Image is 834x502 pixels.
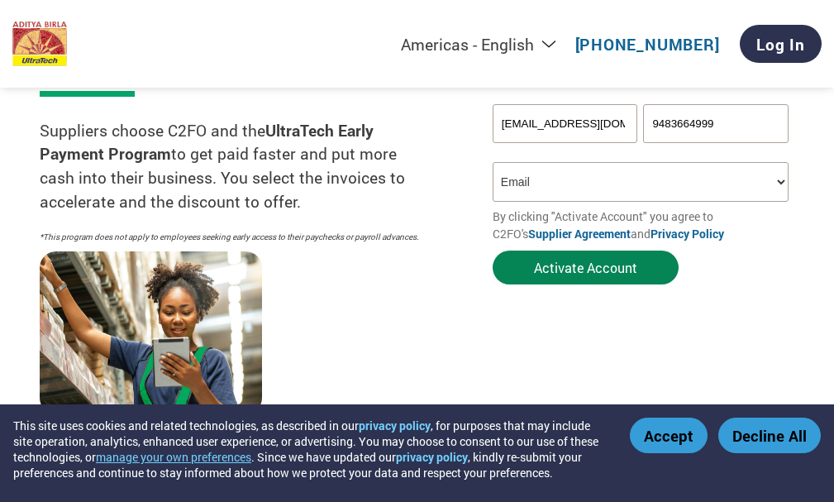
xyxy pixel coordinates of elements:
a: Privacy Policy [651,226,724,241]
a: [PHONE_NUMBER] [575,34,720,55]
button: Activate Account [493,251,679,284]
button: Decline All [718,418,821,453]
img: UltraTech [12,22,67,67]
a: privacy policy [396,449,468,465]
a: Log In [740,25,822,63]
a: privacy policy [359,418,431,433]
img: supply chain worker [40,251,262,414]
div: This site uses cookies and related technologies, as described in our , for purposes that may incl... [13,418,606,480]
p: Suppliers choose C2FO and the to get paid faster and put more cash into their business. You selec... [40,119,443,214]
div: Inavlid Phone Number [643,145,788,155]
button: manage your own preferences [96,449,251,465]
input: Invalid Email format [493,104,637,143]
input: Phone* [643,104,788,143]
div: Invalid company name or company name is too long [493,87,789,98]
a: Supplier Agreement [528,226,631,241]
button: Accept [630,418,708,453]
p: By clicking "Activate Account" you agree to C2FO's and [493,208,794,242]
div: Inavlid Email Address [493,145,637,155]
p: *This program does not apply to employees seeking early access to their paychecks or payroll adva... [40,231,427,243]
